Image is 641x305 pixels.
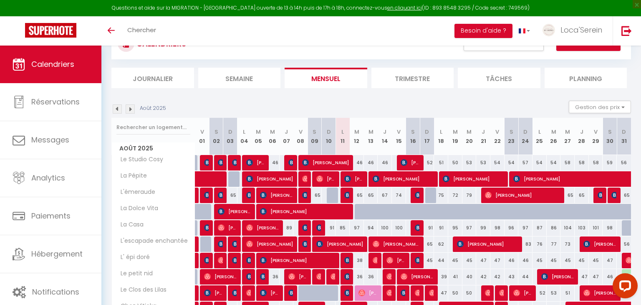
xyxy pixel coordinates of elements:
a: [PERSON_NAME] [195,285,199,301]
span: [PERSON_NAME] [218,187,222,203]
abbr: V [495,128,499,136]
span: [PERSON_NAME] [316,269,321,285]
div: 91 [420,220,434,236]
span: [PERSON_NAME] Contellec [583,236,616,252]
span: [PERSON_NAME] [344,171,363,187]
span: [PERSON_NAME] [386,285,391,301]
span: Paul Fruit [302,171,307,187]
p: Août 2025 [140,104,166,112]
span: [PERSON_NAME] [302,155,349,170]
th: 10 [322,118,336,155]
div: 56 [617,236,631,252]
div: 42 [490,269,505,285]
span: [PERSON_NAME] [246,171,293,187]
div: 96 [505,220,519,236]
iframe: LiveChat chat widget [606,270,641,305]
abbr: M [270,128,275,136]
span: [PERSON_NAME] [204,252,209,268]
abbr: M [551,128,556,136]
span: [PERSON_NAME] [485,187,560,203]
span: [PERSON_NAME] [611,187,616,203]
div: 73 [560,236,575,252]
div: 47 [603,253,617,268]
th: 25 [532,118,547,155]
th: 16 [406,118,420,155]
span: [PERSON_NAME] [457,236,518,252]
span: L' épi doré [113,253,152,262]
span: [PERSON_NAME] [316,236,363,252]
th: 20 [462,118,477,155]
div: 94 [364,220,378,236]
div: 53 [462,155,477,170]
abbr: L [538,128,541,136]
th: 01 [195,118,209,155]
span: Calendriers [31,59,74,69]
span: L'escapade enchantée [113,236,190,246]
span: Chercher [127,25,156,34]
div: 45 [589,253,603,268]
div: 59 [603,155,617,170]
span: Août 2025 [112,142,195,155]
span: [PERSON_NAME] [443,171,504,187]
abbr: V [299,128,303,136]
span: Hébergement [31,249,83,259]
input: Rechercher un logement... [116,120,190,135]
abbr: J [482,128,485,136]
th: 06 [265,118,280,155]
span: [PERSON_NAME] [PERSON_NAME] [344,252,349,268]
span: [PERSON_NAME] [499,285,504,301]
button: Besoin d'aide ? [454,24,512,38]
div: 45 [532,253,547,268]
th: 04 [237,118,252,155]
th: 02 [209,118,223,155]
abbr: J [580,128,583,136]
th: 21 [476,118,490,155]
th: 19 [448,118,462,155]
div: 62 [434,236,448,252]
th: 13 [364,118,378,155]
div: 46 [350,155,364,170]
div: 83 [518,236,532,252]
span: [PERSON_NAME] [218,236,222,252]
div: 98 [490,220,505,236]
abbr: M [565,128,570,136]
li: Trimestre [371,68,454,88]
div: 97 [462,220,477,236]
div: 46 [505,253,519,268]
div: 97 [350,220,364,236]
span: [PERSON_NAME] [344,285,349,301]
th: 09 [308,118,322,155]
a: Chercher [121,16,162,46]
div: 47 [434,285,448,301]
div: 79 [462,188,477,203]
span: [PERSON_NAME] [204,155,209,170]
span: Le Clos des Lilas [113,285,169,295]
div: 76 [532,236,547,252]
div: 65 [364,188,378,203]
div: 100 [392,220,406,236]
div: 87 [532,220,547,236]
span: [PERSON_NAME] et [PERSON_NAME] [344,269,349,285]
a: [PERSON_NAME] [195,253,199,269]
abbr: M [467,128,472,136]
span: [PERSON_NAME] [288,155,293,170]
span: Analytics [31,173,65,183]
li: Planning [545,68,627,88]
div: 91 [322,220,336,236]
div: 58 [589,155,603,170]
span: [PERSON_NAME] [288,285,293,301]
span: [PERSON_NAME] [246,236,293,252]
span: Le Studio Cosy [113,155,165,164]
div: 45 [560,253,575,268]
div: 50 [448,155,462,170]
div: 47 [476,253,490,268]
div: 54 [547,155,561,170]
span: [PERSON_NAME] [415,187,419,203]
div: 44 [518,269,532,285]
th: 22 [490,118,505,155]
div: 45 [462,253,477,268]
abbr: D [425,128,429,136]
abbr: M [354,128,359,136]
abbr: V [200,128,204,136]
